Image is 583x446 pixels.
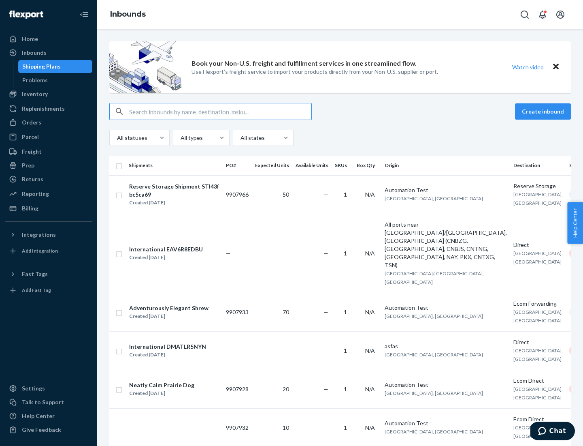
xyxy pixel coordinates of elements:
div: Add Fast Tag [22,287,51,294]
span: N/A [365,386,375,392]
button: Open account menu [552,6,568,23]
input: Search inbounds by name, destination, msku... [129,103,311,120]
div: Direct [513,241,563,249]
th: Destination [510,156,566,175]
th: Box Qty [353,156,381,175]
div: Billing [22,204,38,212]
span: 1 [344,250,347,257]
span: 1 [344,386,347,392]
span: N/A [365,424,375,431]
span: 1 [344,191,347,198]
a: Reporting [5,187,92,200]
span: [GEOGRAPHIC_DATA], [GEOGRAPHIC_DATA] [513,425,563,439]
button: Integrations [5,228,92,241]
th: Origin [381,156,510,175]
a: Add Fast Tag [5,284,92,297]
span: [GEOGRAPHIC_DATA], [GEOGRAPHIC_DATA] [513,347,563,362]
ol: breadcrumbs [104,3,152,26]
div: Fast Tags [22,270,48,278]
div: Created [DATE] [129,199,219,207]
div: Inbounds [22,49,47,57]
a: Problems [18,74,93,87]
a: Freight [5,145,92,158]
div: Give Feedback [22,426,61,434]
span: 20 [283,386,289,392]
button: Fast Tags [5,268,92,281]
div: Shipping Plans [22,62,61,71]
div: Returns [22,175,43,183]
td: 9907928 [223,370,252,408]
div: Automation Test [385,186,507,194]
div: Freight [22,148,42,156]
span: [GEOGRAPHIC_DATA], [GEOGRAPHIC_DATA] [513,191,563,206]
a: Billing [5,202,92,215]
a: Help Center [5,410,92,422]
span: — [323,386,328,392]
div: Prep [22,161,34,169]
img: Flexport logo [9,11,43,19]
span: [GEOGRAPHIC_DATA]/[GEOGRAPHIC_DATA], [GEOGRAPHIC_DATA] [385,270,484,285]
button: Give Feedback [5,423,92,436]
div: Created [DATE] [129,351,206,359]
button: Talk to Support [5,396,92,409]
div: Problems [22,76,48,84]
a: Prep [5,159,92,172]
div: Inventory [22,90,48,98]
div: International EAV6R8EDBU [129,245,203,253]
div: Settings [22,384,45,392]
span: N/A [365,309,375,315]
span: 1 [344,347,347,354]
button: Create inbound [515,103,571,120]
a: Inventory [5,88,92,101]
div: Reporting [22,190,49,198]
span: [GEOGRAPHIC_DATA], [GEOGRAPHIC_DATA] [513,250,563,265]
button: Open notifications [534,6,551,23]
th: Shipments [126,156,223,175]
a: Inbounds [110,10,146,19]
a: Parcel [5,131,92,144]
span: [GEOGRAPHIC_DATA], [GEOGRAPHIC_DATA] [513,386,563,401]
span: [GEOGRAPHIC_DATA], [GEOGRAPHIC_DATA] [385,390,483,396]
div: Home [22,35,38,43]
span: [GEOGRAPHIC_DATA], [GEOGRAPHIC_DATA] [385,313,483,319]
div: Ecom Forwarding [513,300,563,308]
span: N/A [365,250,375,257]
a: Settings [5,382,92,395]
div: Created [DATE] [129,389,194,397]
div: Help Center [22,412,55,420]
input: All types [180,134,181,142]
button: Open Search Box [517,6,533,23]
span: — [323,250,328,257]
a: Add Integration [5,244,92,257]
span: 1 [344,309,347,315]
span: 10 [283,424,289,431]
td: 9907933 [223,293,252,331]
button: Close Navigation [76,6,92,23]
span: — [323,347,328,354]
div: Replenishments [22,105,65,113]
span: [GEOGRAPHIC_DATA], [GEOGRAPHIC_DATA] [385,195,483,202]
span: — [323,309,328,315]
span: — [226,250,231,257]
iframe: Opens a widget where you can chat to one of our agents [530,422,575,442]
div: All ports near [GEOGRAPHIC_DATA]/[GEOGRAPHIC_DATA], [GEOGRAPHIC_DATA] (CNBZG, [GEOGRAPHIC_DATA], ... [385,221,507,269]
th: SKUs [332,156,353,175]
a: Returns [5,173,92,186]
span: [GEOGRAPHIC_DATA], [GEOGRAPHIC_DATA] [385,429,483,435]
th: PO# [223,156,252,175]
div: Ecom Direct [513,377,563,385]
div: Created [DATE] [129,253,203,262]
div: International DMATLR5NYN [129,343,206,351]
span: N/A [365,191,375,198]
span: [GEOGRAPHIC_DATA], [GEOGRAPHIC_DATA] [385,352,483,358]
div: Orders [22,118,41,127]
div: Adventurously Elegant Shrew [129,304,209,312]
th: Expected Units [252,156,292,175]
a: Inbounds [5,46,92,59]
input: All states [240,134,240,142]
span: 50 [283,191,289,198]
input: All statuses [116,134,117,142]
span: 70 [283,309,289,315]
span: — [226,347,231,354]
